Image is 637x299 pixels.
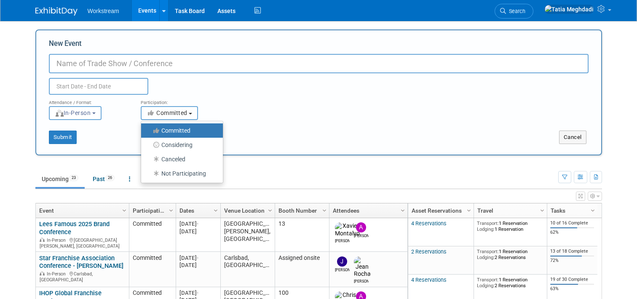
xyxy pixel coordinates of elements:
div: 72% [550,258,594,264]
span: Column Settings [267,207,273,214]
img: Jacob Davis [337,256,347,267]
button: In-Person [49,106,102,120]
a: 4 Reservations [411,220,447,227]
div: Carlsbad, [GEOGRAPHIC_DATA] [39,270,125,283]
a: Dates [179,203,215,218]
a: Event [39,203,123,218]
a: Column Settings [211,203,220,216]
a: Search [495,4,533,19]
a: 2 Reservations [411,248,447,255]
label: Not Participating [145,168,214,179]
td: Committed [129,252,176,287]
img: Xavier Montalvo [335,222,360,238]
div: 13 of 18 Complete [550,248,594,254]
span: Column Settings [466,207,472,214]
span: Column Settings [168,207,174,214]
a: Column Settings [166,203,176,216]
span: Lodging: [477,283,495,288]
span: Committed [147,109,187,116]
img: Andrew Walters [356,222,366,232]
div: [DATE] [179,289,217,296]
input: Name of Trade Show / Conference [49,54,589,73]
button: Submit [49,131,77,144]
td: Carlsbad, [GEOGRAPHIC_DATA] [220,252,275,287]
a: Column Settings [265,203,275,216]
a: Tasks [551,203,592,218]
button: Committed [141,106,198,120]
span: Column Settings [121,207,128,214]
img: In-Person Event [40,271,45,275]
a: Participation [133,203,170,218]
label: Considering [145,139,214,150]
a: Venue Location [224,203,269,218]
span: Transport: [477,220,499,226]
label: Canceled [145,154,214,165]
span: - [197,221,198,227]
a: Column Settings [464,203,474,216]
a: Column Settings [320,203,329,216]
a: Booth Number [278,203,324,218]
td: [GEOGRAPHIC_DATA][PERSON_NAME], [GEOGRAPHIC_DATA] [220,218,275,252]
td: 13 [275,218,329,252]
div: 10 of 16 Complete [550,220,594,226]
span: Lodging: [477,226,495,232]
div: [DATE] [179,254,217,262]
span: Transport: [477,277,499,283]
td: Committed [129,218,176,252]
a: Asset Reservations [412,203,468,218]
span: - [197,255,198,261]
span: 23 [69,175,78,181]
a: Lees Famous 2025 Brand Conference [39,220,110,236]
span: In-Person [47,238,68,243]
a: Column Settings [398,203,407,216]
a: Column Settings [120,203,129,216]
a: Column Settings [588,203,597,216]
div: Andrew Walters [354,232,369,239]
span: Column Settings [539,207,546,214]
span: Column Settings [589,207,596,214]
td: Assigned onsite [275,252,329,287]
span: Transport: [477,248,499,254]
div: 19 of 30 Complete [550,277,594,283]
span: - [197,290,198,296]
label: New Event [49,39,82,52]
a: Travel [477,203,541,218]
span: Workstream [88,8,119,14]
span: In-Person [55,109,91,116]
div: Jacob Davis [335,267,350,273]
div: [GEOGRAPHIC_DATA][PERSON_NAME], [GEOGRAPHIC_DATA] [39,236,125,249]
div: [DATE] [179,262,217,269]
span: 26 [105,175,115,181]
div: Attendance / Format: [49,95,128,106]
span: In-Person [47,271,68,277]
span: Column Settings [399,207,406,214]
div: [DATE] [179,228,217,235]
a: Past26 [86,171,121,187]
div: Jean Rocha [354,278,369,284]
div: Xavier Montalvo [335,238,350,244]
a: Column Settings [538,203,547,216]
div: [DATE] [179,220,217,227]
label: Committed [145,125,214,136]
div: 63% [550,286,594,292]
img: Tatia Meghdadi [544,5,594,14]
div: Participation: [141,95,220,106]
a: Attendees [333,203,402,218]
div: 1 Reservation 1 Reservation [477,220,543,232]
a: Star Franchise Association Conference - [PERSON_NAME] [39,254,123,270]
a: 4 Reservations [411,277,447,283]
div: 1 Reservation 2 Reservations [477,277,543,289]
div: 62% [550,230,594,235]
span: Search [506,8,525,14]
img: Jean Rocha [354,256,371,278]
img: ExhibitDay [35,7,78,16]
input: Start Date - End Date [49,78,148,95]
div: 1 Reservation 2 Reservations [477,248,543,261]
span: Column Settings [212,207,219,214]
img: In-Person Event [40,238,45,242]
button: Cancel [559,131,586,144]
span: Lodging: [477,254,495,260]
span: Column Settings [321,207,328,214]
a: Upcoming23 [35,171,85,187]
